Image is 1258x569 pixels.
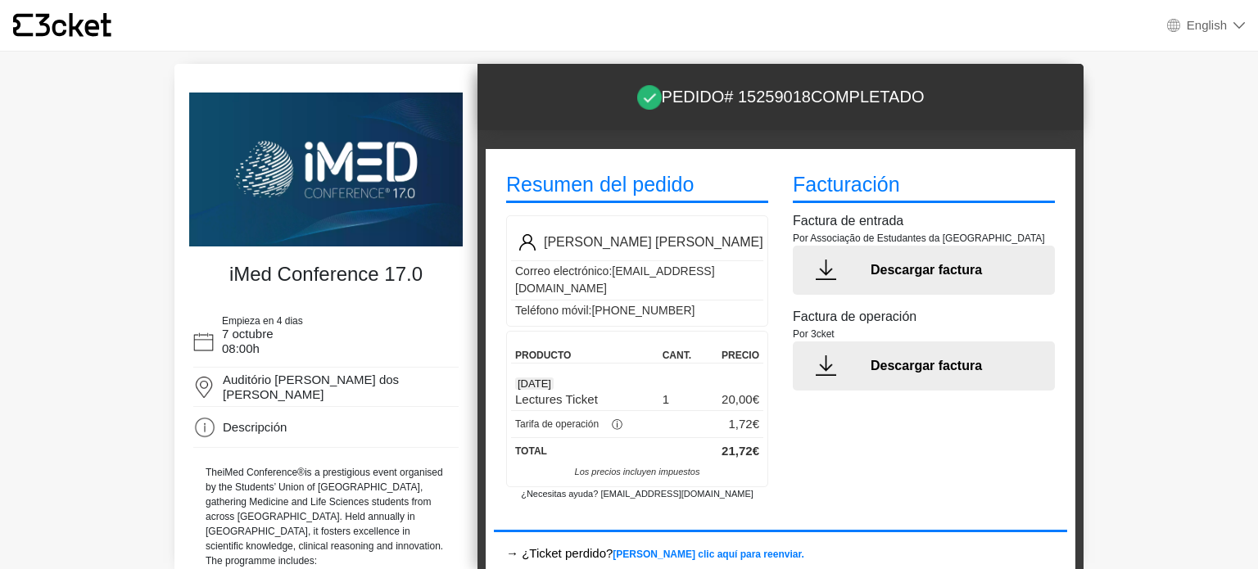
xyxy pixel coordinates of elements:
[700,415,759,434] p: €
[523,465,751,479] p: Los precios incluyen impuestos
[222,327,274,355] span: 7 octubre 08:00h
[793,169,1055,203] p: Facturación
[599,413,635,437] button: ⓘ
[511,300,763,322] p: Teléfono móvil:
[206,553,446,568] p: The programme includes:
[206,467,443,552] span: The is a prestigious event organised by the Students’ Union of [GEOGRAPHIC_DATA], gathering Medic...
[728,417,752,431] span: 1,72
[871,260,1043,280] p: Descargar factura
[223,420,287,434] span: Descripción
[544,233,763,252] p: [PERSON_NAME] [PERSON_NAME]
[515,348,654,363] p: Producto
[658,392,700,406] p: 1
[637,84,925,111] p: Pedido completado
[700,392,759,406] p: 20,00€
[515,417,599,431] p: Tarifa de operación
[515,264,715,295] data-tag: [EMAIL_ADDRESS][DOMAIN_NAME]
[223,373,399,401] span: Auditório [PERSON_NAME] dos [PERSON_NAME]
[793,211,1055,231] p: Factura de entrada
[704,442,759,461] p: €
[223,467,305,478] strong: iMed Conference®
[519,234,536,251] img: Pgo8IS0tIEdlbmVyYXRvcjogQWRvYmUgSWxsdXN0cmF0b3IgMTkuMC4wLCBTVkcgRXhwb3J0IFBsdWctSW4gLiBTVkcgVmVyc...
[724,88,811,106] b: # 15259018
[506,544,804,563] button: → ¿Ticket perdido?[PERSON_NAME] clic aquí para reenviar.
[637,85,662,110] img: correct.png
[793,307,1055,327] p: Factura de operación
[13,14,33,37] g: {' '}
[871,356,1043,376] p: Descargar factura
[515,444,696,458] p: Total
[816,355,836,376] img: down-arrow.13473f1f.png
[816,260,836,280] img: down-arrow.13473f1f.png
[793,327,1055,341] p: Por 3cket
[613,549,803,560] b: [PERSON_NAME] clic aquí para reenviar.
[506,487,768,501] p: ¿Necesitas ayuda? [EMAIL_ADDRESS][DOMAIN_NAME]
[189,93,463,246] img: e9236b72dac04d1184522e0923398eab.webp
[222,315,303,327] span: Empieza en 4 dias
[591,304,695,317] data-tag: [PHONE_NUMBER]
[704,348,759,363] p: Precio
[511,261,763,300] p: Correo electrónico:
[599,417,635,433] div: ⓘ
[515,377,554,390] span: [DATE]
[515,392,654,406] p: Lectures Ticket
[506,169,768,203] p: Resumen del pedido
[663,348,696,363] p: cant.
[793,231,1055,246] p: Por Associação de Estudantes da [GEOGRAPHIC_DATA]
[197,263,455,287] h4: iMed Conference 17.0
[722,444,753,458] span: 21,72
